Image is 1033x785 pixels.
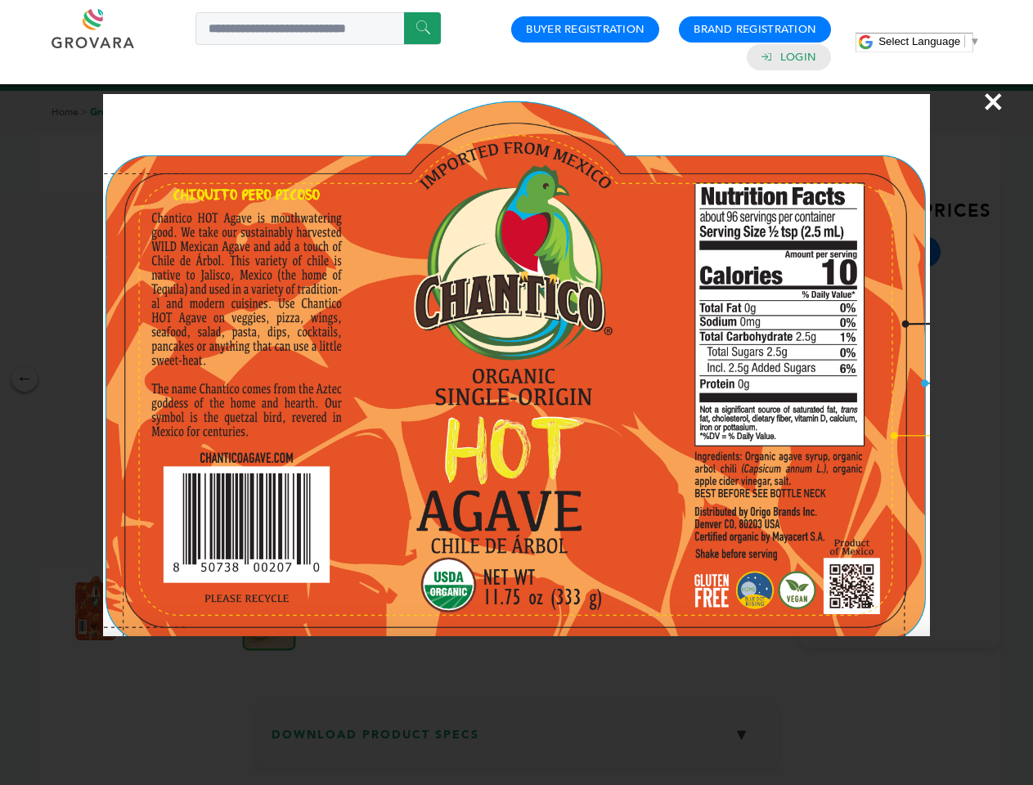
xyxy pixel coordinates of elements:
span: Select Language [878,35,960,47]
img: Image Preview [103,94,929,636]
span: ​ [964,35,965,47]
a: Buyer Registration [526,22,645,37]
span: ▼ [969,35,980,47]
a: Select Language​ [878,35,980,47]
a: Login [780,50,816,65]
span: × [982,78,1004,124]
input: Search a product or brand... [195,12,441,45]
a: Brand Registration [694,22,816,37]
